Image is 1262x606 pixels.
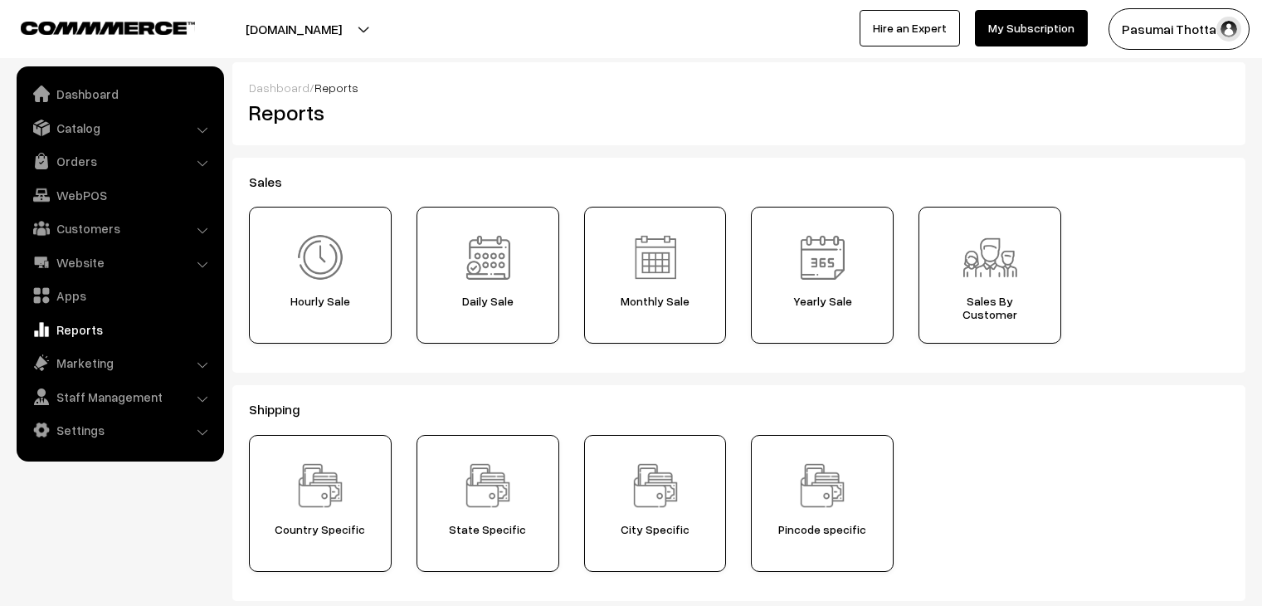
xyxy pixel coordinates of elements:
img: Report [793,228,851,286]
img: Report [291,228,349,286]
a: Marketing [21,348,218,378]
button: Pasumai Thotta… [1109,8,1250,50]
a: Report Daily Sale [417,207,559,344]
a: Report Monthly Sale [584,207,727,344]
a: Settings [21,415,218,445]
span: Sales [249,173,302,190]
a: Report Yearly Sale [751,207,894,344]
span: Daily Sale [422,295,553,308]
a: Staff Management [21,382,218,412]
span: City Specific [590,523,721,536]
span: Country Specific [255,523,386,536]
a: Report Pincode specific [751,435,894,572]
a: Report Country Specific [249,435,392,572]
img: Report [793,457,851,515]
div: / [249,79,1229,96]
a: Report City Specific [584,435,727,572]
a: Report Sales ByCustomer [918,207,1061,344]
a: Report Hourly Sale [249,207,392,344]
span: Monthly Sale [590,295,721,308]
a: Report State Specific [417,435,559,572]
img: COMMMERCE [21,22,195,34]
a: Dashboard [21,79,218,109]
a: Reports [21,315,218,345]
a: Website [21,247,218,277]
button: [DOMAIN_NAME] [188,8,400,50]
a: COMMMERCE [21,17,166,37]
a: Dashboard [249,81,309,95]
a: Hire an Expert [860,10,960,46]
a: Catalog [21,113,218,143]
a: Apps [21,281,218,310]
img: Report [459,457,517,515]
a: Orders [21,146,218,176]
img: user [1216,17,1241,42]
span: Pincode specific [757,523,888,536]
span: State Specific [422,523,553,536]
img: Report [626,457,685,515]
span: Shipping [249,401,319,418]
a: WebPOS [21,180,218,210]
span: Reports [314,81,358,95]
img: Report [961,228,1019,286]
span: Sales By Customer [924,295,1055,321]
a: My Subscription [975,10,1088,46]
h2: Reports [249,100,559,125]
img: Report [626,228,685,286]
a: Customers [21,213,218,243]
span: Yearly Sale [757,295,888,308]
span: Hourly Sale [255,295,386,308]
img: Report [459,228,517,286]
img: Report [291,457,349,515]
